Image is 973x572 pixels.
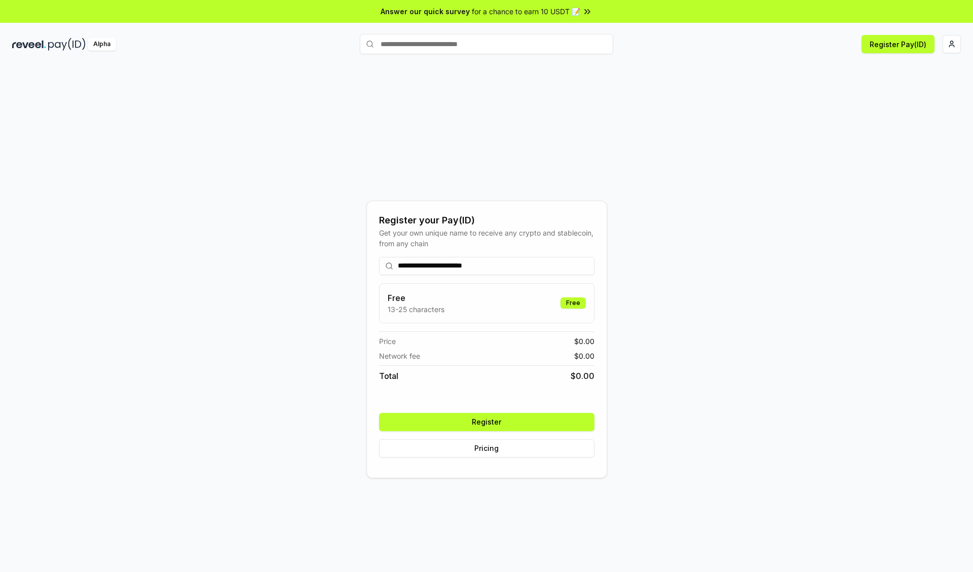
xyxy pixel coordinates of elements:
[571,370,594,382] span: $ 0.00
[48,38,86,51] img: pay_id
[379,336,396,347] span: Price
[862,35,934,53] button: Register Pay(ID)
[574,351,594,361] span: $ 0.00
[388,292,444,304] h3: Free
[379,370,398,382] span: Total
[574,336,594,347] span: $ 0.00
[472,6,580,17] span: for a chance to earn 10 USDT 📝
[88,38,116,51] div: Alpha
[560,297,586,309] div: Free
[379,351,420,361] span: Network fee
[379,413,594,431] button: Register
[379,439,594,457] button: Pricing
[12,38,46,51] img: reveel_dark
[379,213,594,227] div: Register your Pay(ID)
[388,304,444,315] p: 13-25 characters
[381,6,470,17] span: Answer our quick survey
[379,227,594,249] div: Get your own unique name to receive any crypto and stablecoin, from any chain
